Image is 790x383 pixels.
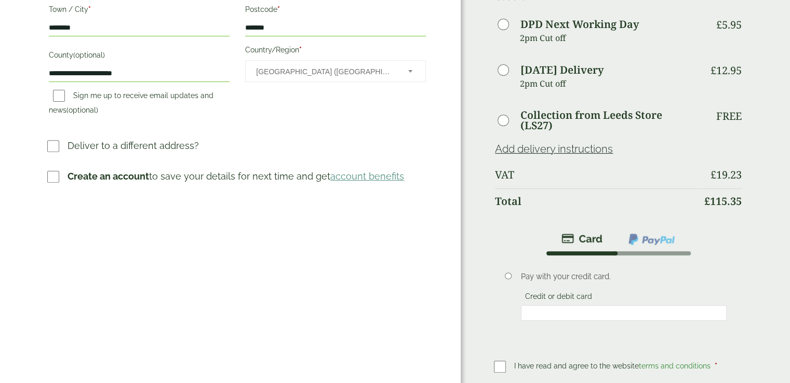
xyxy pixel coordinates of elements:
span: United Kingdom (UK) [256,61,394,83]
p: to save your details for next time and get [68,169,404,183]
a: Add delivery instructions [495,143,613,155]
span: £ [711,63,716,77]
span: £ [704,194,710,208]
bdi: 5.95 [716,18,742,32]
bdi: 19.23 [711,168,742,182]
label: Collection from Leeds Store (LS27) [520,110,697,131]
p: Free [716,110,742,122]
abbr: required [88,5,91,13]
strong: Create an account [68,171,149,182]
th: VAT [495,162,697,187]
p: 2pm Cut off [520,76,697,91]
a: account benefits [330,171,404,182]
label: DPD Next Working Day [520,19,639,30]
abbr: required [715,362,717,370]
span: I have read and agree to the website [514,362,713,370]
input: Sign me up to receive email updates and news(optional) [53,90,65,102]
label: Credit or debit card [521,292,596,304]
label: Town / City [49,2,230,20]
p: Deliver to a different address? [68,139,199,153]
bdi: 115.35 [704,194,742,208]
label: County [49,48,230,65]
label: [DATE] Delivery [520,65,604,75]
bdi: 12.95 [711,63,742,77]
span: £ [716,18,722,32]
abbr: required [277,5,280,13]
img: stripe.png [561,232,602,245]
span: Country/Region [245,60,426,82]
label: Postcode [245,2,426,20]
abbr: required [299,46,302,54]
span: £ [711,168,716,182]
p: Pay with your credit card. [521,271,727,282]
p: 2pm Cut off [520,30,697,46]
label: Sign me up to receive email updates and news [49,91,213,117]
span: (optional) [73,51,105,59]
img: ppcp-gateway.png [627,232,676,246]
th: Total [495,188,697,214]
iframe: Secure card payment input frame [524,308,724,318]
span: (optional) [66,106,98,114]
label: Country/Region [245,43,426,60]
a: terms and conditions [639,362,711,370]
